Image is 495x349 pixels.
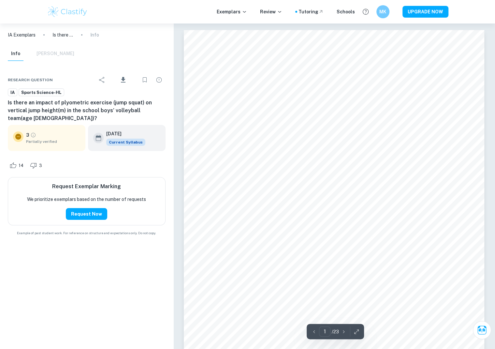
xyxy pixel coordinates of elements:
button: MK [376,5,389,18]
span: IA [8,89,17,96]
p: Review [260,8,282,15]
a: IA Exemplars [8,31,36,38]
span: 3 [36,162,46,169]
div: Report issue [153,73,166,86]
a: IA [8,88,17,97]
button: Info [8,47,23,61]
div: Dislike [28,160,46,171]
div: Share [95,73,109,86]
h6: Is there an impact of plyometric exercise (jump squat) on vertical jump height(m) in the school b... [8,99,166,122]
img: Clastify logo [47,5,88,18]
button: Ask Clai [473,321,491,339]
p: Exemplars [217,8,247,15]
p: / 23 [332,328,339,335]
span: Current Syllabus [106,139,145,146]
span: Example of past student work. For reference on structure and expectations only. Do not copy. [8,231,166,235]
div: Like [8,160,27,171]
div: Download [110,71,137,88]
h6: Request Exemplar Marking [52,183,121,190]
button: Request Now [66,208,107,220]
p: We prioritize exemplars based on the number of requests [27,196,146,203]
a: Tutoring [298,8,324,15]
div: Bookmark [138,73,151,86]
h6: [DATE] [106,130,140,137]
p: Info [90,31,99,38]
p: 3 [26,131,29,139]
span: Sports Science-HL [19,89,64,96]
h6: MK [379,8,386,15]
div: This exemplar is based on the current syllabus. Feel free to refer to it for inspiration/ideas wh... [106,139,145,146]
button: Help and Feedback [360,6,371,17]
p: Is there an impact of plyometric exercise (jump squat) on vertical jump height(m) in the school b... [52,31,73,38]
span: Research question [8,77,53,83]
a: Grade partially verified [30,132,36,138]
a: Sports Science-HL [19,88,64,97]
button: UPGRADE NOW [402,6,448,18]
span: Partially verified [26,139,80,144]
span: 14 [15,162,27,169]
a: Schools [337,8,355,15]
